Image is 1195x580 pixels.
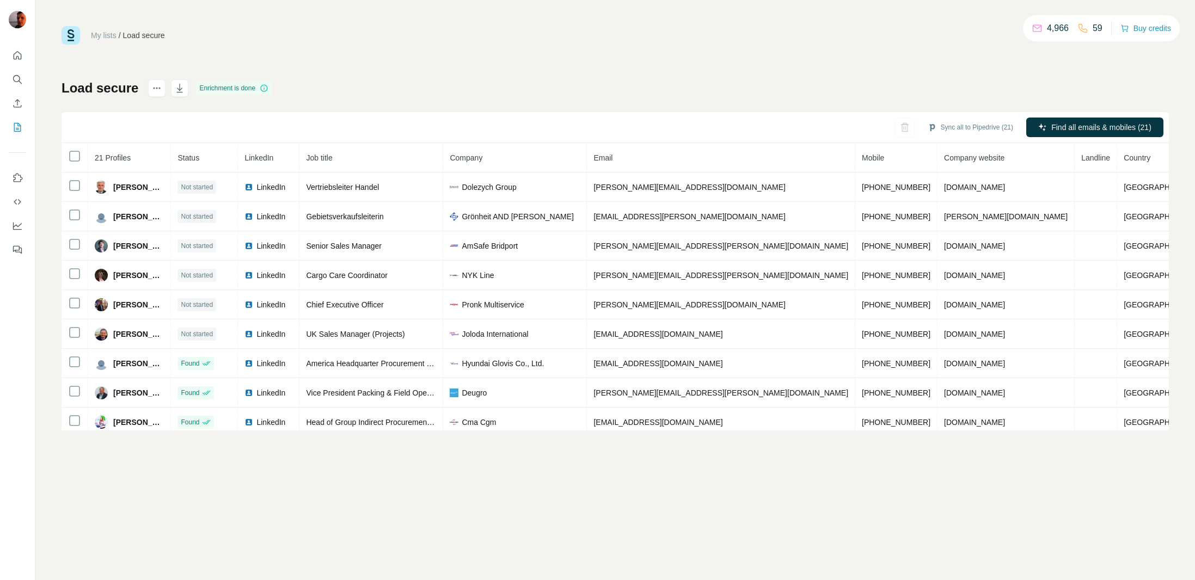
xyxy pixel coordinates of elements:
[181,388,199,398] span: Found
[256,270,285,281] span: LinkedIn
[862,300,930,309] span: [PHONE_NUMBER]
[1120,21,1171,36] button: Buy credits
[306,388,531,397] span: Vice President Packing & Field Operations [GEOGRAPHIC_DATA]
[862,153,884,162] span: Mobile
[256,329,285,340] span: LinkedIn
[1047,22,1069,35] p: 4,966
[593,359,722,368] span: [EMAIL_ADDRESS][DOMAIN_NAME]
[862,242,930,250] span: [PHONE_NUMBER]
[593,242,848,250] span: [PERSON_NAME][EMAIL_ADDRESS][PERSON_NAME][DOMAIN_NAME]
[593,153,612,162] span: Email
[9,11,26,28] img: Avatar
[462,387,487,398] span: Deugro
[244,271,253,280] img: LinkedIn logo
[862,183,930,192] span: [PHONE_NUMBER]
[306,212,383,221] span: Gebietsverkaufsleiterin
[593,388,848,397] span: [PERSON_NAME][EMAIL_ADDRESS][PERSON_NAME][DOMAIN_NAME]
[181,417,199,427] span: Found
[593,418,722,427] span: [EMAIL_ADDRESS][DOMAIN_NAME]
[256,358,285,369] span: LinkedIn
[256,417,285,428] span: LinkedIn
[113,270,164,281] span: [PERSON_NAME]
[450,418,458,427] img: company-logo
[462,299,524,310] span: Pronk Multiservice
[244,388,253,397] img: LinkedIn logo
[95,357,108,370] img: Avatar
[862,388,930,397] span: [PHONE_NUMBER]
[9,168,26,188] button: Use Surfe on LinkedIn
[256,299,285,310] span: LinkedIn
[862,212,930,221] span: [PHONE_NUMBER]
[920,119,1021,135] button: Sync all to Pipedrive (21)
[244,153,273,162] span: LinkedIn
[181,270,213,280] span: Not started
[244,212,253,221] img: LinkedIn logo
[593,271,848,280] span: [PERSON_NAME][EMAIL_ADDRESS][PERSON_NAME][DOMAIN_NAME]
[944,330,1005,338] span: [DOMAIN_NAME]
[450,242,458,250] img: company-logo
[181,359,199,368] span: Found
[91,31,117,40] a: My lists
[450,183,458,192] img: company-logo
[113,182,164,193] span: [PERSON_NAME]
[95,328,108,341] img: Avatar
[944,300,1005,309] span: [DOMAIN_NAME]
[450,359,458,368] img: company-logo
[1124,153,1150,162] span: Country
[113,240,164,251] span: [PERSON_NAME]
[862,418,930,427] span: [PHONE_NUMBER]
[462,358,544,369] span: Hyundai Glovis Co., Ltd.
[862,330,930,338] span: [PHONE_NUMBER]
[181,300,213,310] span: Not started
[256,211,285,222] span: LinkedIn
[95,239,108,252] img: Avatar
[181,329,213,339] span: Not started
[944,388,1005,397] span: [DOMAIN_NAME]
[244,242,253,250] img: LinkedIn logo
[95,386,108,399] img: Avatar
[306,300,383,309] span: Chief Executive Officer
[462,270,494,281] span: NYK Line
[244,359,253,368] img: LinkedIn logo
[95,298,108,311] img: Avatar
[593,212,785,221] span: [EMAIL_ADDRESS][PERSON_NAME][DOMAIN_NAME]
[244,418,253,427] img: LinkedIn logo
[244,300,253,309] img: LinkedIn logo
[256,240,285,251] span: LinkedIn
[1093,22,1102,35] p: 59
[123,30,165,41] div: Load secure
[944,271,1005,280] span: [DOMAIN_NAME]
[450,388,458,397] img: company-logo
[62,79,138,97] h1: Load secure
[593,330,722,338] span: [EMAIL_ADDRESS][DOMAIN_NAME]
[9,240,26,260] button: Feedback
[462,211,573,222] span: Grönheit AND [PERSON_NAME]
[944,153,1004,162] span: Company website
[450,300,458,309] img: company-logo
[944,212,1068,221] span: [PERSON_NAME][DOMAIN_NAME]
[95,153,131,162] span: 21 Profiles
[462,182,516,193] span: Dolezych Group
[462,240,518,251] span: AmSafe Bridport
[1026,118,1163,137] button: Find all emails & mobiles (21)
[462,329,528,340] span: Joloda International
[181,182,213,192] span: Not started
[113,358,164,369] span: [PERSON_NAME]
[450,332,458,336] img: company-logo
[306,242,382,250] span: Senior Sales Manager
[119,30,121,41] li: /
[944,418,1005,427] span: [DOMAIN_NAME]
[181,241,213,251] span: Not started
[95,210,108,223] img: Avatar
[1051,122,1151,133] span: Find all emails & mobiles (21)
[306,330,405,338] span: UK Sales Manager (Projects)
[9,192,26,212] button: Use Surfe API
[462,417,496,428] span: Cma Cgm
[450,212,458,221] img: company-logo
[306,153,332,162] span: Job title
[113,211,164,222] span: [PERSON_NAME]
[95,416,108,429] img: Avatar
[113,329,164,340] span: [PERSON_NAME]
[450,271,458,280] img: company-logo
[244,330,253,338] img: LinkedIn logo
